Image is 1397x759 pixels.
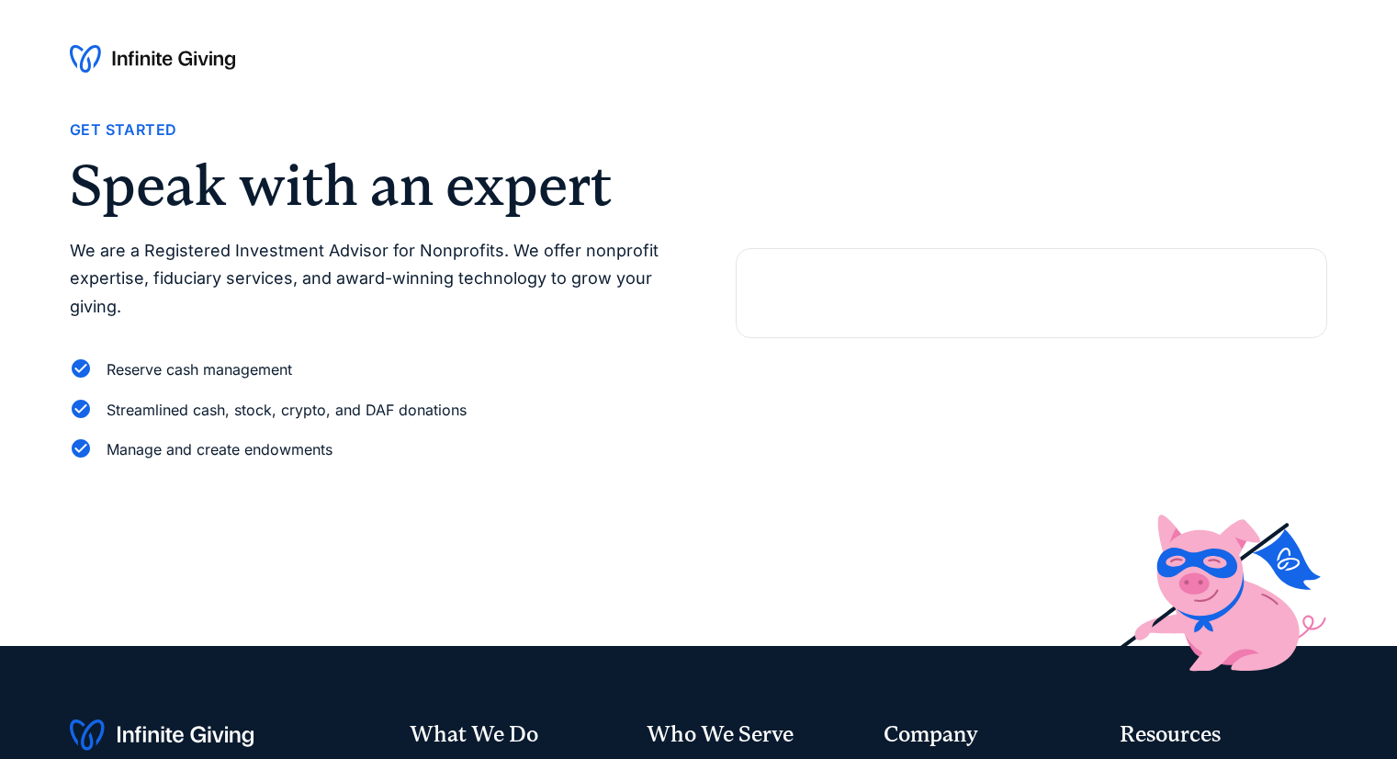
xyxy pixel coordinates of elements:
[70,237,661,322] p: We are a Registered Investment Advisor for Nonprofits. We offer nonprofit expertise, fiduciary se...
[107,437,332,462] div: Manage and create endowments
[107,398,467,423] div: Streamlined cash, stock, crypto, and DAF donations
[1120,719,1327,751] div: Resources
[884,719,1091,751] div: Company
[410,719,617,751] div: What We Do
[647,719,854,751] div: Who We Serve
[107,357,292,382] div: Reserve cash management
[70,118,176,142] div: Get Started
[70,157,661,214] h2: Speak with an expert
